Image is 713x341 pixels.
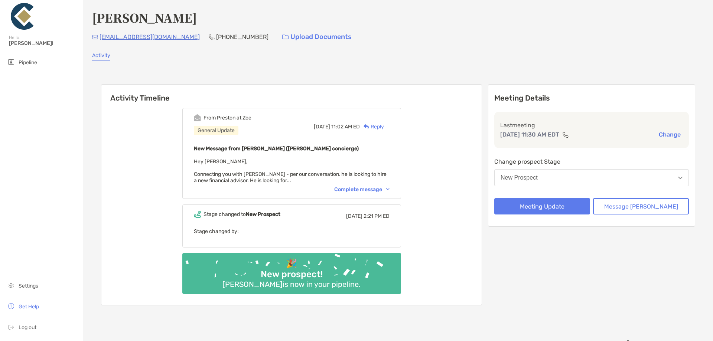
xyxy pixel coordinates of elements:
span: Pipeline [19,59,37,66]
div: Reply [360,123,384,131]
p: Change prospect Stage [494,157,689,166]
b: New Message from [PERSON_NAME] ([PERSON_NAME] concierge) [194,145,359,152]
a: Upload Documents [277,29,356,45]
b: New Prospect [246,211,280,217]
img: pipeline icon [7,58,16,66]
span: [DATE] [346,213,362,219]
img: button icon [282,35,289,40]
img: Confetti [182,253,401,288]
button: Change [657,131,683,138]
div: New prospect! [258,269,326,280]
p: Meeting Details [494,94,689,103]
span: [DATE] [314,124,330,130]
img: Reply icon [364,124,369,129]
img: Chevron icon [386,188,390,190]
div: [PERSON_NAME] is now in your pipeline. [219,280,364,289]
span: Hey [PERSON_NAME], Connecting you with [PERSON_NAME] - per our conversation, he is looking to hir... [194,158,387,184]
img: settings icon [7,281,16,290]
div: General Update [194,126,238,135]
span: 11:02 AM ED [331,124,360,130]
span: [PERSON_NAME]! [9,40,78,46]
h6: Activity Timeline [101,85,482,102]
span: Get Help [19,304,39,310]
p: Stage changed by: [194,227,390,236]
p: [PHONE_NUMBER] [216,32,268,42]
div: From Preston at Zoe [204,115,251,121]
img: Email Icon [92,35,98,39]
img: get-help icon [7,302,16,311]
img: Event icon [194,211,201,218]
div: New Prospect [501,174,538,181]
div: 🎉 [283,258,300,269]
button: New Prospect [494,169,689,186]
p: [DATE] 11:30 AM EDT [500,130,559,139]
button: Message [PERSON_NAME] [593,198,689,214]
p: Last meeting [500,121,683,130]
div: Stage changed to [204,211,280,217]
p: [EMAIL_ADDRESS][DOMAIN_NAME] [100,32,200,42]
img: Zoe Logo [9,3,36,30]
span: 2:21 PM ED [364,213,390,219]
img: Event icon [194,114,201,121]
span: Log out [19,324,36,331]
img: communication type [562,132,569,138]
a: Activity [92,52,110,60]
img: logout icon [7,322,16,331]
span: Settings [19,283,38,289]
img: Open dropdown arrow [678,177,683,179]
button: Meeting Update [494,198,590,214]
div: Complete message [334,186,390,193]
img: Phone Icon [209,34,215,40]
h4: [PERSON_NAME] [92,9,197,26]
